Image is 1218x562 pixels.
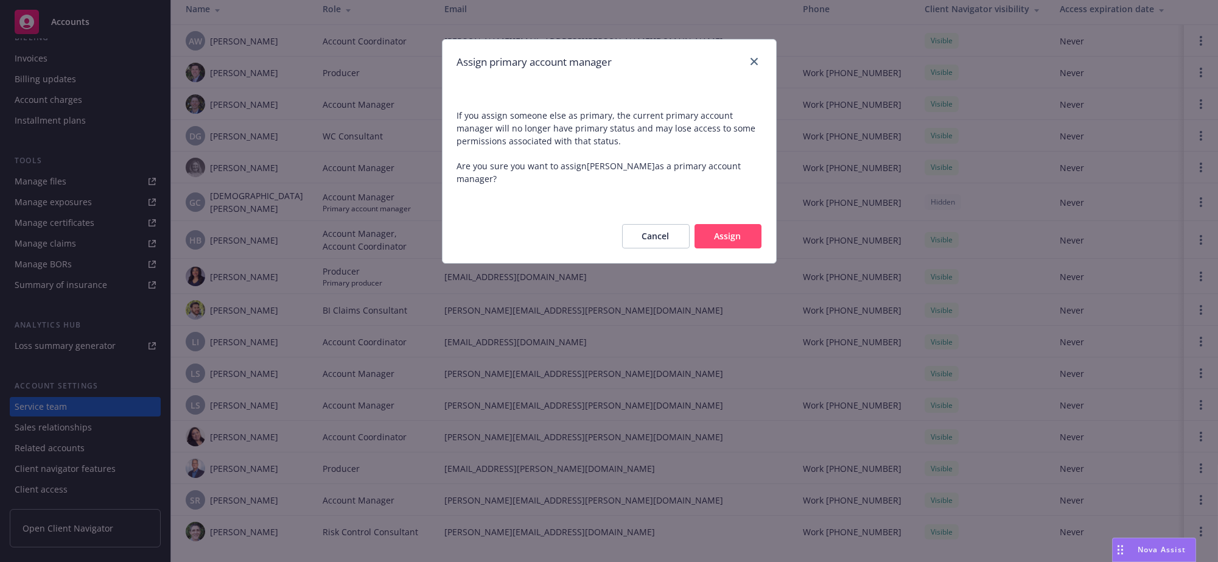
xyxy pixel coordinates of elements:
[1112,538,1196,562] button: Nova Assist
[457,54,612,70] h1: Assign primary account manager
[457,109,761,147] span: If you assign someone else as primary, the current primary account manager will no longer have pr...
[695,224,761,248] button: Assign
[1113,538,1128,561] div: Drag to move
[622,224,690,248] button: Cancel
[457,160,761,185] span: Are you sure you want to assign [PERSON_NAME] as a primary account manager?
[747,54,761,69] a: close
[1138,544,1186,555] span: Nova Assist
